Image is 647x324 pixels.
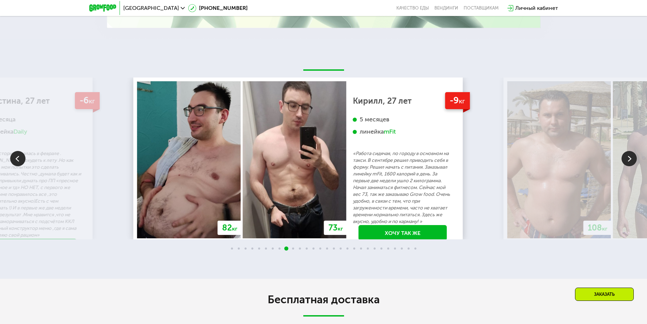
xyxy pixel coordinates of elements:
div: 82 [218,221,242,235]
span: [GEOGRAPHIC_DATA] [123,5,179,11]
h2: Бесплатная доставка [133,293,514,306]
div: mFit [384,128,396,136]
a: Вендинги [434,5,458,11]
span: кг [459,97,465,105]
a: Качество еды [396,5,429,11]
div: -6 [75,92,100,109]
div: 5 месяцев [353,116,453,123]
div: -9 [445,92,470,109]
p: «Работа сидячая, по городу в основном на такси. В сентябре решил приводить себя в форму. Решил на... [353,150,453,225]
span: кг [602,225,608,232]
img: Slide right [622,151,637,166]
div: Кирилл, 27 лет [353,98,453,104]
div: Daily [14,128,28,136]
span: кг [89,97,95,105]
div: Заказать [575,288,634,301]
div: Личный кабинет [515,4,558,12]
div: поставщикам [464,5,499,11]
div: 108 [583,221,612,235]
a: [PHONE_NUMBER] [188,4,248,12]
span: кг [338,225,343,232]
a: Хочу так же [359,225,447,240]
span: кг [232,225,237,232]
img: Slide left [10,151,25,166]
div: линейка [353,128,453,136]
div: 73 [324,221,347,235]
